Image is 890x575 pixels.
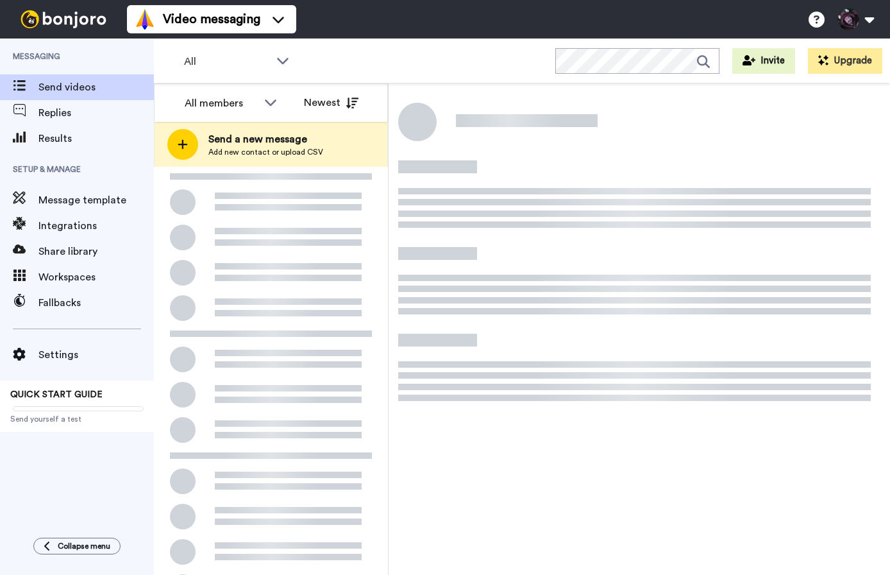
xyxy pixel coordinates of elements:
[10,414,144,424] span: Send yourself a test
[38,270,154,285] span: Workspaces
[33,538,121,554] button: Collapse menu
[294,90,368,116] button: Newest
[184,54,270,69] span: All
[38,80,154,95] span: Send videos
[38,105,154,121] span: Replies
[15,10,112,28] img: bj-logo-header-white.svg
[135,9,155,30] img: vm-color.svg
[38,131,154,146] span: Results
[38,193,154,208] span: Message template
[208,132,323,147] span: Send a new message
[208,147,323,157] span: Add new contact or upload CSV
[38,295,154,311] span: Fallbacks
[163,10,260,28] span: Video messaging
[38,218,154,234] span: Integrations
[38,244,154,259] span: Share library
[808,48,882,74] button: Upgrade
[38,347,154,363] span: Settings
[732,48,795,74] button: Invite
[10,390,103,399] span: QUICK START GUIDE
[185,96,258,111] div: All members
[58,541,110,551] span: Collapse menu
